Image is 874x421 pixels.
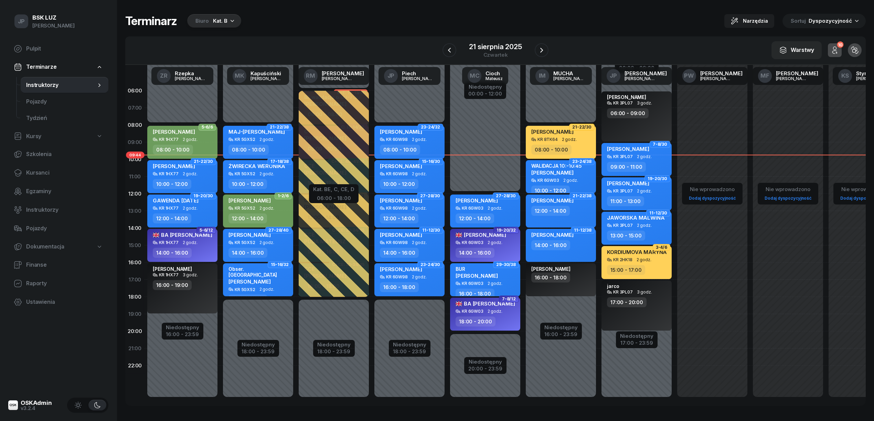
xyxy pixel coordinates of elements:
[456,213,494,223] div: 12:00 - 14:00
[228,278,271,285] span: [PERSON_NAME]
[607,265,645,275] div: 15:00 - 17:00
[387,73,395,79] span: JP
[228,145,269,155] div: 08:00 - 10:00
[153,232,212,238] span: BA [PERSON_NAME]
[656,247,667,248] span: 3-4/6
[402,71,435,76] div: Piech
[8,146,108,163] a: Szkolenia
[26,168,103,177] span: Kursanci
[386,206,408,210] div: KR 6GW98
[317,347,351,354] div: 18:00 - 23:59
[228,197,271,204] span: [PERSON_NAME]
[380,179,418,189] div: 10:00 - 12:00
[462,240,483,245] div: KR 6GW03
[468,83,502,98] button: Niedostępny00:00 - 12:00
[613,290,633,294] div: KR 3PL07
[271,264,289,265] span: 15-16/32
[125,357,145,374] div: 22:00
[613,223,633,228] div: KR 3PL07
[613,154,633,159] div: KR 3PL07
[386,240,408,245] div: KR 6GW98
[26,97,103,106] span: Pojazdy
[420,264,440,265] span: 23-24/30
[270,126,289,128] span: 21-22/38
[686,184,738,204] button: Nie wprowadzonoDodaj dyspozycyjność
[235,171,255,176] div: KR 5GX52
[125,271,145,288] div: 17:00
[537,137,558,142] div: KR 8TK64
[412,137,427,142] span: 2 godz.
[610,73,617,79] span: JP
[496,195,516,197] span: 27-28/30
[637,189,652,193] span: 2 godz.
[456,300,515,307] span: BA [PERSON_NAME]
[607,108,649,118] div: 06:00 - 09:00
[380,129,422,135] span: [PERSON_NAME]
[468,364,502,372] div: 20:00 - 23:59
[227,67,289,85] a: MKKapuściński[PERSON_NAME]
[462,281,483,286] div: KR 6GW03
[228,266,289,278] div: Obser. [GEOGRAPHIC_DATA]
[125,340,145,357] div: 21:00
[563,178,578,183] span: 2 godz.
[607,297,647,307] div: 17:00 - 20:00
[379,67,440,85] a: JPPiech[PERSON_NAME]
[380,282,419,292] div: 16:00 - 18:00
[573,195,591,197] span: 21-22/38
[228,248,267,258] div: 14:00 - 16:00
[183,171,198,176] span: 2 godz.
[380,248,419,258] div: 14:00 - 16:00
[125,134,145,151] div: 09:00
[26,279,103,288] span: Raporty
[151,67,213,85] a: ZRRzepka[PERSON_NAME]
[159,171,179,176] div: KR 1HX77
[153,213,191,223] div: 12:00 - 14:00
[159,273,179,277] div: KR 1HX77
[686,194,738,202] a: Dodaj dyspozycyjność
[456,273,498,279] span: [PERSON_NAME]
[607,283,619,289] div: jarco
[531,145,572,155] div: 08:00 - 10:00
[8,275,108,292] a: Raporty
[531,206,570,216] div: 12:00 - 14:00
[228,179,267,189] div: 10:00 - 12:00
[153,179,191,189] div: 10:00 - 12:00
[125,254,145,271] div: 16:00
[743,17,768,25] span: Narzędzia
[166,325,199,330] div: Niedostępny
[125,117,145,134] div: 08:00
[26,242,64,251] span: Dokumentacja
[228,163,285,169] span: ŻWIRECKA WERONIKA
[313,185,354,201] button: Kat. BE, C, CE, D06:00 - 18:00
[259,137,274,142] span: 2 godz.
[762,184,814,204] button: Nie wprowadzonoDodaj dyspozycyjność
[8,183,108,200] a: Egzaminy
[380,232,422,238] span: [PERSON_NAME]
[637,101,652,106] span: 3 godz.
[468,89,502,97] div: 00:00 - 12:00
[125,220,145,237] div: 14:00
[125,99,145,117] div: 07:00
[26,298,103,307] span: Ustawienia
[175,76,208,81] div: [PERSON_NAME]
[625,71,667,76] div: [PERSON_NAME]
[648,178,667,179] span: 19-20/30
[531,266,571,272] div: [PERSON_NAME]
[21,93,108,110] a: Pojazdy
[771,41,822,59] button: Warstwy
[782,14,866,28] button: Sortuj Dyspozycyjność
[380,163,422,169] span: [PERSON_NAME]
[531,129,574,135] span: [PERSON_NAME]
[251,71,284,76] div: Kapuściński
[607,94,646,100] div: [PERSON_NAME]
[125,288,145,306] div: 18:00
[386,275,408,279] div: KR 6GW98
[125,168,145,185] div: 11:00
[126,152,145,158] span: 09:44
[8,257,108,273] a: Finanse
[380,266,422,273] span: [PERSON_NAME]
[235,206,255,210] div: KR 5GX52
[462,309,483,313] div: KR 6GW03
[762,194,814,202] a: Dodaj dyspozycyjność
[32,21,75,30] div: [PERSON_NAME]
